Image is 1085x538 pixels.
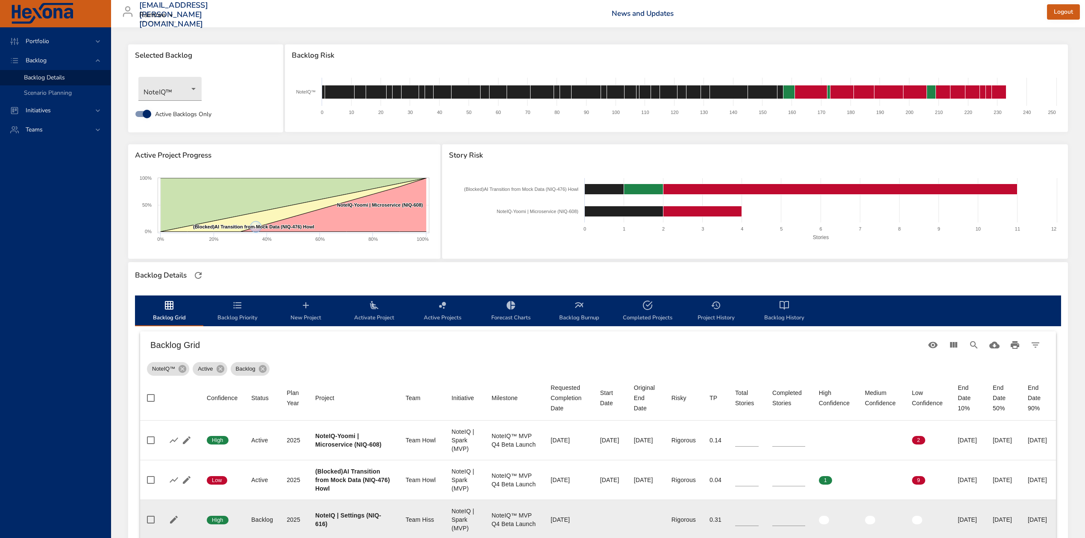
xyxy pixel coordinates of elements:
[672,393,686,403] div: Risky
[906,110,913,115] text: 200
[672,393,696,403] span: Risky
[378,110,384,115] text: 20
[192,269,205,282] button: Refresh Page
[662,226,665,231] text: 2
[208,300,267,323] span: Backlog Priority
[1028,515,1049,524] div: [DATE]
[612,9,674,18] a: News and Updates
[943,335,964,355] button: View Columns
[1005,335,1025,355] button: Print
[818,110,825,115] text: 170
[287,388,302,408] div: Plan Year
[865,477,878,484] span: 0
[155,110,211,119] span: Active Backlogs Only
[551,383,586,413] div: Sort
[1015,226,1020,231] text: 11
[701,226,704,231] text: 3
[482,300,540,323] span: Forecast Charts
[819,226,822,231] text: 6
[496,110,501,115] text: 60
[405,476,437,484] div: Team Howl
[994,110,1002,115] text: 230
[231,362,270,376] div: Backlog
[735,388,759,408] div: Sort
[600,388,620,408] span: Start Date
[251,476,273,484] div: Active
[634,436,658,444] div: [DATE]
[755,300,813,323] span: Backlog History
[231,365,261,373] span: Backlog
[898,226,900,231] text: 8
[207,516,229,524] span: High
[525,110,531,115] text: 70
[492,393,518,403] div: Milestone
[452,467,478,493] div: NoteIQ | Spark (MVP)
[912,388,944,408] div: Low Confidence
[1028,436,1049,444] div: [DATE]
[262,237,272,242] text: 40%
[287,388,302,408] div: Sort
[937,226,940,231] text: 9
[700,110,708,115] text: 130
[551,383,586,413] div: Requested Completion Date
[251,515,273,524] div: Backlog
[619,300,677,323] span: Completed Projects
[865,388,898,408] div: Medium Confidence
[672,436,696,444] div: Rigorous
[551,476,586,484] div: [DATE]
[958,476,979,484] div: [DATE]
[145,229,152,234] text: 0%
[437,110,442,115] text: 40
[812,234,828,240] text: Stories
[710,393,717,403] div: Sort
[193,224,314,229] text: (Blocked)AI Transition from Mock Data (NIQ-476) Howl
[315,393,392,403] span: Project
[730,110,737,115] text: 140
[859,226,861,231] text: 7
[1025,335,1046,355] button: Filter Table
[492,393,518,403] div: Sort
[1054,7,1073,18] span: Logout
[138,77,202,101] div: NoteIQ™
[964,335,984,355] button: Search
[413,300,472,323] span: Active Projects
[408,110,413,115] text: 30
[167,434,180,447] button: Show Burnup
[492,393,537,403] span: Milestone
[671,110,678,115] text: 120
[1028,476,1049,484] div: [DATE]
[207,436,229,444] span: High
[772,388,805,408] div: Completed Stories
[780,226,783,231] text: 5
[735,388,759,408] span: Total Stories
[315,393,334,403] div: Sort
[993,476,1014,484] div: [DATE]
[19,106,58,114] span: Initiatives
[492,471,537,488] div: NoteIQ™ MVP Q4 Beta Launch
[147,362,189,376] div: NoteIQ™
[315,237,325,242] text: 60%
[296,89,316,94] text: NoteIQ™
[975,226,980,231] text: 10
[464,187,578,192] text: (Blocked)AI Transition from Mock Data (NIQ-476) Howl
[140,300,198,323] span: Backlog Grid
[251,393,269,403] div: Sort
[466,110,472,115] text: 50
[150,338,923,352] h6: Backlog Grid
[672,476,696,484] div: Rigorous
[287,515,302,524] div: 2025
[634,383,658,413] div: Original End Date
[1048,110,1056,115] text: 250
[251,393,273,403] span: Status
[965,110,972,115] text: 220
[452,393,478,403] span: Initiative
[912,388,944,408] div: Sort
[993,515,1014,524] div: [DATE]
[710,476,721,484] div: 0.04
[584,226,586,231] text: 0
[19,56,53,64] span: Backlog
[551,436,586,444] div: [DATE]
[345,300,403,323] span: Activate Project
